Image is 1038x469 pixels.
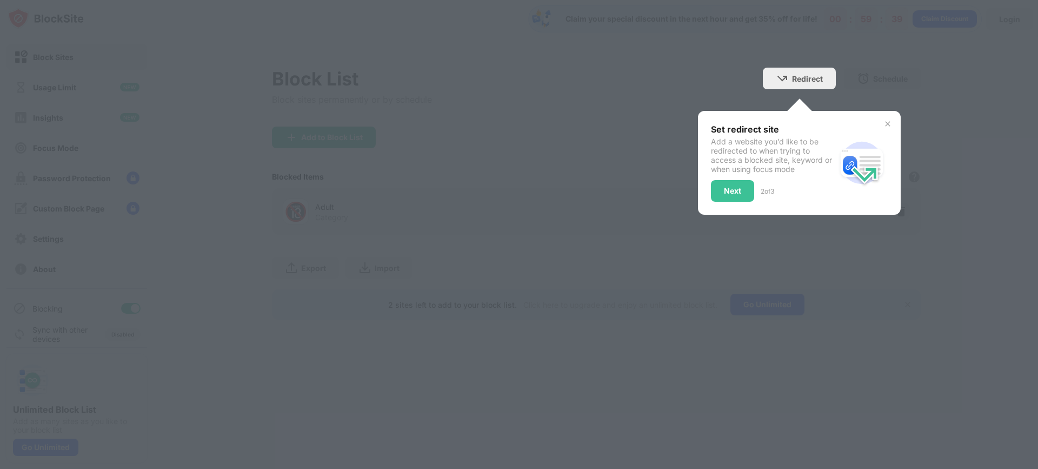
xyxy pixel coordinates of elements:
div: 2 of 3 [761,187,774,195]
div: Redirect [792,74,823,83]
div: Set redirect site [711,124,836,135]
img: x-button.svg [883,120,892,128]
div: Next [724,187,741,195]
div: Add a website you’d like to be redirected to when trying to access a blocked site, keyword or whe... [711,137,836,174]
img: redirect.svg [836,137,888,189]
